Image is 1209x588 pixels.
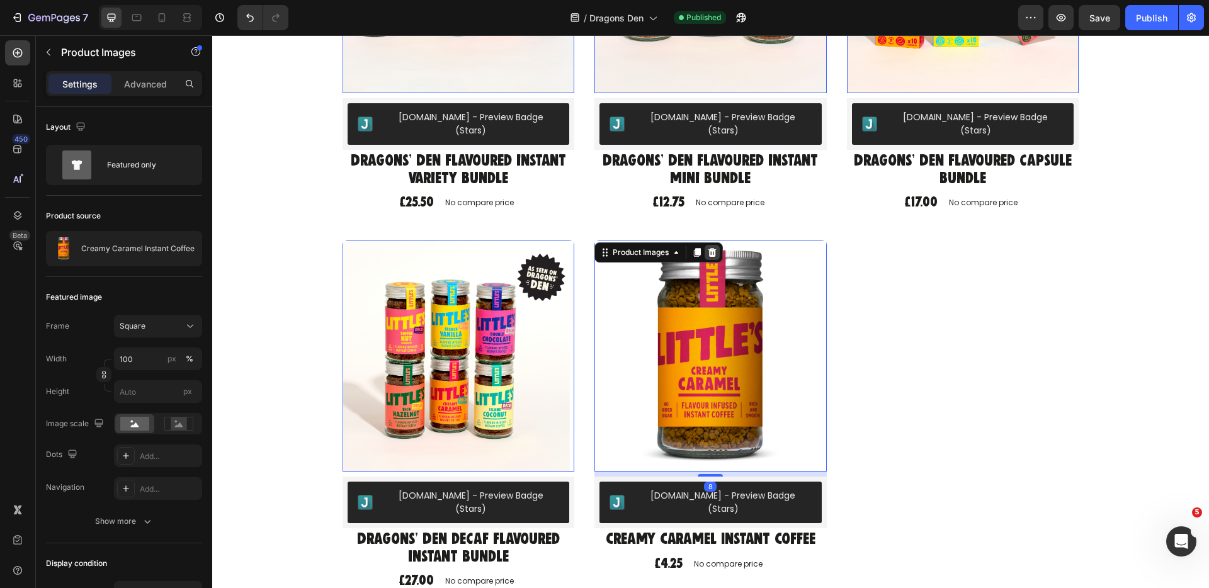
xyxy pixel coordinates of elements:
div: Add... [140,451,199,462]
div: [DOMAIN_NAME] - Preview Badge (Stars) [423,76,599,102]
div: [DOMAIN_NAME] - Preview Badge (Stars) [423,454,599,480]
div: px [167,353,176,365]
iframe: Design area [212,35,1209,588]
img: Judgeme.png [397,460,412,475]
span: Published [686,12,721,23]
div: Product source [46,210,101,222]
span: Square [120,320,145,332]
button: Judge.me - Preview Badge (Stars) [135,446,358,488]
img: Judgeme.png [650,81,665,96]
p: 7 [82,10,88,25]
div: [DOMAIN_NAME] - Preview Badge (Stars) [171,454,348,480]
div: 450 [12,134,30,144]
button: Publish [1125,5,1178,30]
a: Dragons' Den decaf flavoured instant bundle [130,495,363,532]
button: px [182,351,197,366]
label: Frame [46,320,69,332]
div: £12.75 [439,159,474,176]
div: Undo/Redo [237,5,288,30]
p: No compare price [484,164,552,171]
p: No compare price [233,542,302,550]
div: Beta [9,230,30,240]
a: Creamy Caramel Instant Coffee [382,495,615,515]
a: Dragons' Den decaf flavoured instant bundle [130,205,363,437]
span: Dragons Den [589,11,644,25]
div: Product Images [398,212,459,223]
div: Display condition [46,558,107,569]
div: £27.00 [185,537,223,555]
p: No compare price [482,525,550,533]
img: Judgeme.png [145,460,161,475]
div: Publish [1136,11,1167,25]
img: Judgeme.png [397,81,412,96]
div: Dots [46,446,80,463]
button: % [164,351,179,366]
input: px% [114,348,202,370]
div: Featured image [46,291,102,303]
span: Save [1089,13,1110,23]
div: Layout [46,119,88,136]
p: No compare price [233,164,302,171]
input: px [114,380,202,403]
div: % [186,353,193,365]
p: Settings [62,77,98,91]
span: 5 [1192,507,1202,517]
div: Featured only [107,150,184,179]
div: Add... [140,483,199,495]
div: Image scale [46,416,106,433]
div: [DOMAIN_NAME] - Preview Badge (Stars) [675,76,852,102]
a: Dragons' Den flavoured instant mini bundle [382,116,615,154]
div: £4.25 [441,520,472,538]
p: No compare price [737,164,805,171]
img: product feature img [51,236,76,261]
label: Width [46,353,67,365]
button: Judge.me - Preview Badge (Stars) [387,446,610,488]
label: Height [46,386,69,397]
button: Judge.me - Preview Badge (Stars) [387,68,610,110]
p: Advanced [124,77,167,91]
div: 8 [492,446,504,456]
p: Creamy Caramel Instant Coffee [81,244,195,253]
span: px [183,387,192,396]
div: £17.00 [691,159,727,176]
a: Creamy Caramel Instant Coffee [382,205,615,437]
button: Show more [46,510,202,533]
button: 7 [5,5,94,30]
iframe: Intercom live chat [1166,526,1196,557]
button: Save [1079,5,1120,30]
div: Show more [95,515,154,528]
button: Square [114,315,202,337]
span: / [584,11,587,25]
button: Judge.me - Preview Badge (Stars) [640,68,862,110]
div: Navigation [46,482,84,493]
a: Dragons' Den flavoured capsule bundle [635,116,867,154]
p: Product Images [61,45,168,60]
